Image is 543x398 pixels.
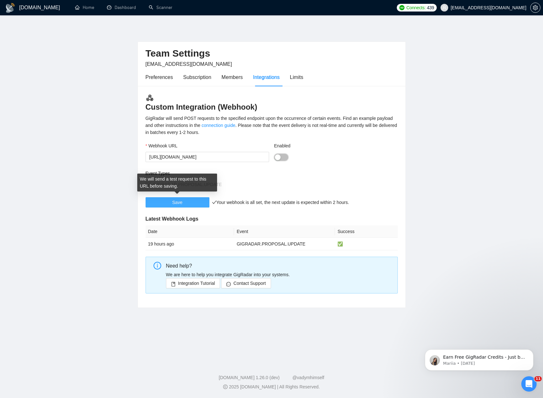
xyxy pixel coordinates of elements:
a: bookIntegration Tutorial [166,281,220,286]
a: @vadymhimself [292,375,324,380]
input: Webhook URL [146,152,269,162]
button: bookIntegration Tutorial [166,278,220,288]
label: Event Types [146,170,170,177]
button: Save [146,197,209,207]
span: book [171,282,176,286]
div: Limits [290,73,303,81]
td: GIGRADAR.PROPOSAL.UPDATE [234,238,335,250]
a: homeHome [75,5,94,10]
div: We will send a test request to this URL before saving. [137,174,217,191]
span: Contact Support [233,280,266,287]
a: dashboardDashboard [107,5,136,10]
span: Save [172,199,183,206]
iframe: Intercom live chat [521,376,537,392]
span: 439 [427,4,434,11]
span: [EMAIL_ADDRESS][DOMAIN_NAME] [146,61,232,67]
h3: Custom Integration (Webhook) [146,94,398,112]
div: Subscription [183,73,211,81]
h5: Latest Webhook Logs [146,215,398,223]
div: GigRadar will send POST requests to the specified endpoint upon the occurrence of certain events.... [146,115,398,136]
iframe: Intercom notifications message [415,336,543,381]
h2: Team Settings [146,47,398,60]
a: [DOMAIN_NAME] 1.26.0 (dev) [219,375,280,380]
span: message [226,282,231,286]
label: Enabled [274,142,290,149]
span: check [212,200,216,205]
span: Need help? [166,263,192,269]
span: copyright [223,385,228,389]
p: We are here to help you integrate GigRadar into your systems. [166,271,393,278]
th: Date [146,225,234,238]
th: Event [234,225,335,238]
span: user [442,5,447,10]
a: setting [530,5,540,10]
button: messageContact Support [221,278,271,288]
span: info-circle [154,262,161,269]
label: Webhook URL [146,142,177,149]
div: Preferences [146,73,173,81]
span: Your webhook is all set, the next update is expected within 2 hours. [212,200,349,205]
span: ✅ [337,241,343,246]
div: 2025 [DOMAIN_NAME] | All Rights Reserved. [5,384,538,390]
span: Integration Tutorial [178,280,215,287]
a: searchScanner [149,5,172,10]
img: logo [5,3,15,13]
div: Integrations [253,73,280,81]
button: setting [530,3,540,13]
span: 11 [534,376,542,381]
button: Enabled [274,154,288,161]
span: Connects: [406,4,426,11]
th: Success [335,225,397,238]
span: setting [531,5,540,10]
img: webhook.3a52c8ec.svg [146,94,154,102]
img: upwork-logo.png [399,5,404,10]
div: Members [222,73,243,81]
span: 19 hours ago [148,241,174,246]
a: connection guide [201,123,235,128]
